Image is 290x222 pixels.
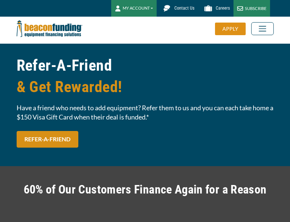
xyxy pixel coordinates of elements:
img: Beacon Funding Corporation logo [17,17,82,41]
span: & Get Rewarded! [17,76,274,98]
img: Beacon Funding chat [160,2,173,15]
a: APPLY [215,23,251,35]
a: Careers [198,2,233,15]
a: REFER-A-FRIEND [17,131,78,148]
img: Beacon Funding Careers [202,2,215,15]
div: APPLY [215,23,246,35]
span: Contact Us [174,6,194,11]
a: Contact Us [157,2,198,15]
button: Toggle navigation [251,22,274,35]
span: Have a friend who needs to add equipment? Refer them to us and you can each take home a $150 Visa... [17,103,274,122]
h1: Refer-A-Friend [17,55,274,98]
h2: 60% of Our Customers Finance Again for a Reason [17,181,274,198]
span: Careers [216,6,230,11]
